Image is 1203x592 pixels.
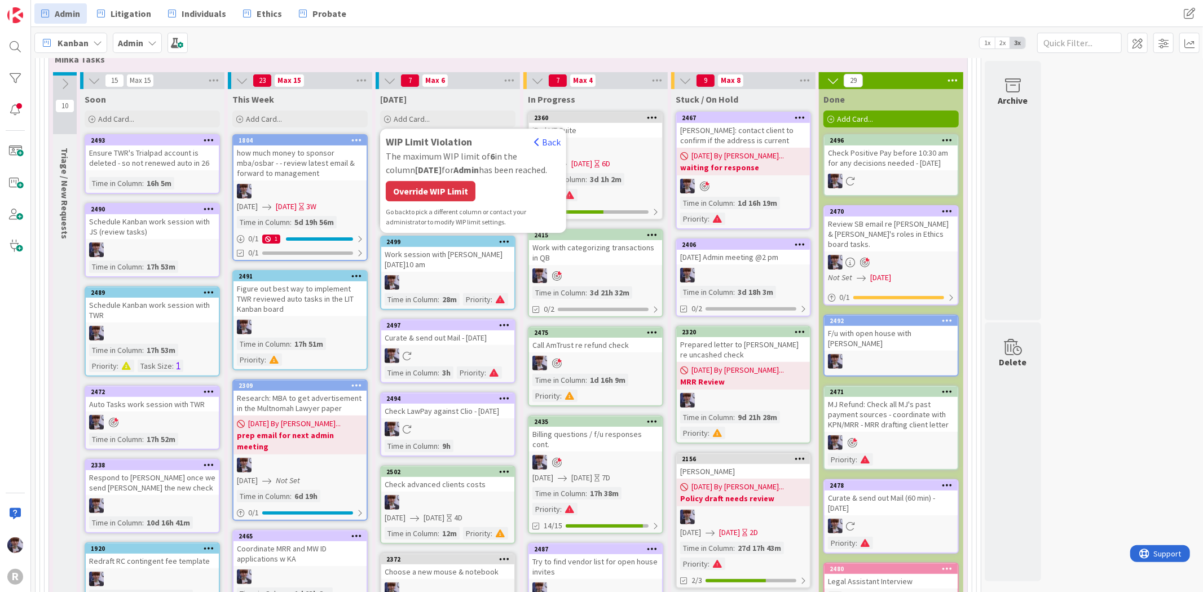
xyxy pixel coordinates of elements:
div: Time in Column [237,338,290,350]
div: 2472 [86,387,219,397]
img: ML [89,415,104,430]
a: Ethics [236,3,289,24]
div: Time in Column [385,366,438,379]
img: ML [680,510,695,524]
div: MJ Refund: Check all MJ's past payment sources - coordinate with KPN/MRR - MRR drafting client le... [825,397,958,432]
div: ML [233,320,367,334]
img: ML [385,422,399,436]
a: 2360iPad LIT SuiteML[DATE][DATE]6DTime in Column:3d 1h 2mPriority:3/6 [528,112,663,220]
img: ML [89,498,104,513]
div: 2489 [86,288,219,298]
div: ML [86,326,219,341]
div: 0/1 [825,290,958,304]
div: Priority [457,366,484,379]
span: Go back [386,207,409,216]
div: 2467[PERSON_NAME]: contact client to confirm if the address is current [677,113,810,148]
div: ML [529,141,662,156]
div: 2338Respond to [PERSON_NAME] once we send [PERSON_NAME] the new check [86,460,219,495]
img: ML [385,275,399,290]
div: ML [86,415,219,430]
img: ML [828,255,843,270]
div: Work with categorizing transactions in QB [529,240,662,265]
div: 2406[DATE] Admin meeting @2 pm [677,240,810,264]
a: 2309Research: MBA to get advertisement in the Multnomah Lawyer paper[DATE] By [PERSON_NAME]...pre... [232,379,368,521]
a: 2471MJ Refund: Check all MJ's past payment sources - coordinate with KPN/MRR - MRR drafting clien... [823,386,959,470]
div: 2478 [825,480,958,491]
div: Curate & send out Mail (60 min) - [DATE] [825,491,958,515]
a: Individuals [161,3,233,24]
a: 2493Ensure TWR's Trialpad account is deleted - so not renewed auto in 26Time in Column:16h 5m [85,134,220,194]
div: 2494 [386,395,514,403]
div: ML [86,498,219,513]
div: Schedule Kanban work session with TWR [86,298,219,322]
span: : [142,344,144,356]
div: Time in Column [89,260,142,273]
div: Priority [680,427,708,439]
div: 2499Work session with [PERSON_NAME] [DATE]10 am [381,237,514,272]
span: : [438,293,439,306]
b: [DATE] [415,164,442,175]
div: Time in Column [532,487,585,500]
span: : [708,427,710,439]
b: Admin [453,164,479,175]
div: 9h [439,440,453,452]
div: Time in Column [89,177,142,189]
div: ML [233,184,367,198]
a: 2156[PERSON_NAME][DATE] By [PERSON_NAME]...Policy draft needs reviewML[DATE][DATE]2DTime in Colum... [676,453,811,589]
div: The maximum WIP limit of in the column for has been reached. [386,149,561,176]
a: 2415Work with categorizing transactions in QBMLTime in Column:3d 21h 32m0/2 [528,229,663,317]
div: Time in Column [237,490,290,502]
div: 17h 52m [144,433,178,445]
span: Ethics [257,7,282,20]
div: Auto Tasks work session with TWR [86,397,219,412]
div: 2467 [682,114,810,122]
div: 2489 [91,289,219,297]
span: [DATE] [237,201,258,213]
div: Respond to [PERSON_NAME] once we send [PERSON_NAME] the new check [86,470,219,495]
a: 2478Curate & send out Mail (60 min) - [DATE]MLPriority: [823,479,959,554]
div: 2320Prepared letter to [PERSON_NAME] re uncashed check [677,327,810,362]
span: : [585,286,587,299]
div: 9d 21h 28m [735,411,780,423]
div: ML [381,495,514,510]
a: 2491Figure out best way to implement TWR reviewed auto tasks in the LIT Kanban boardMLTime in Col... [232,270,368,370]
div: ML [825,354,958,369]
span: : [290,490,292,502]
div: Time in Column [385,293,438,306]
span: [DATE] [424,512,444,524]
div: Ensure TWR's Trialpad account is deleted - so not renewed auto in 26 [86,145,219,170]
img: ML [828,174,843,188]
div: 2467 [677,113,810,123]
div: 2499 [386,238,514,246]
span: : [290,216,292,228]
div: Priority [237,354,265,366]
span: [DATE] [237,475,258,487]
div: 2320 [677,327,810,337]
div: ML [825,255,958,270]
a: 2338Respond to [PERSON_NAME] once we send [PERSON_NAME] the new checkMLTime in Column:10d 16h 41m [85,459,220,533]
b: Policy draft needs review [680,493,807,504]
div: 1804 [239,136,367,144]
div: Time in Column [680,411,733,423]
div: Task Size [138,360,172,372]
div: 2470 [830,207,958,215]
div: Time in Column [385,440,438,452]
div: Priority [680,213,708,225]
div: Priority [463,293,491,306]
div: 2497 [381,320,514,330]
img: ML [680,393,695,408]
div: 2435 [534,418,662,426]
div: Check LawPay against Clio - [DATE] [381,404,514,418]
a: Admin [34,3,87,24]
span: : [733,286,735,298]
a: 2494Check LawPay against Clio - [DATE]MLTime in Column:9h [380,392,515,457]
a: 2492F/u with open house with [PERSON_NAME]ML [823,315,959,377]
span: : [733,411,735,423]
div: Time in Column [532,286,585,299]
a: 2475Call AmTrust re refund checkMLTime in Column:1d 16h 9mPriority: [528,326,663,407]
div: 2502 [381,467,514,477]
span: Admin [55,7,80,20]
div: 2494 [381,394,514,404]
div: how much money to sponsor mba/osbar - - review latest email & forward to management [233,145,367,180]
div: 2489Schedule Kanban work session with TWR [86,288,219,322]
